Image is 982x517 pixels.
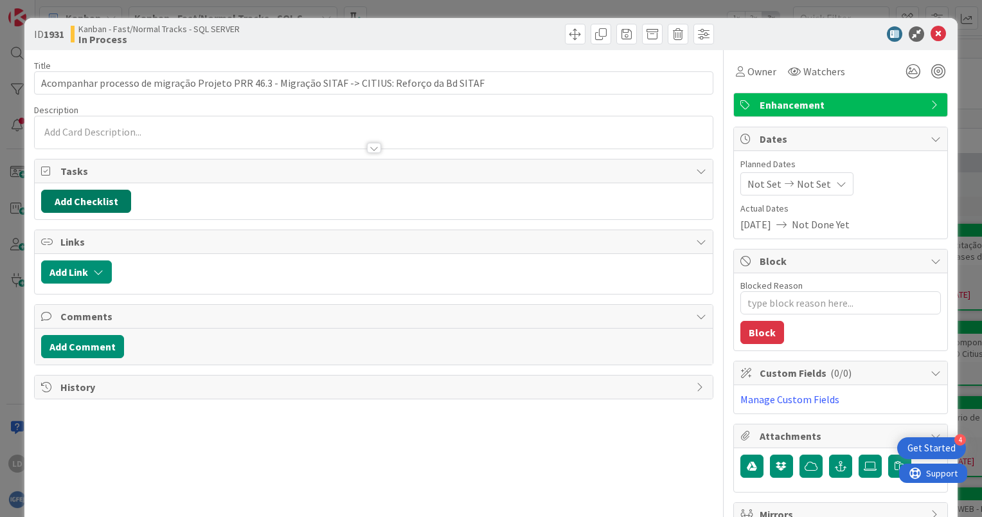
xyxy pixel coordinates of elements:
span: Actual Dates [740,202,941,215]
span: Block [760,253,924,269]
span: Tasks [60,163,690,179]
span: Links [60,234,690,249]
div: Get Started [907,442,956,455]
span: Attachments [760,428,924,444]
button: Block [740,321,784,344]
span: Dates [760,131,924,147]
span: Description [34,104,78,116]
span: Not Set [747,176,781,192]
a: Manage Custom Fields [740,393,839,406]
span: Watchers [803,64,845,79]
span: Support [27,2,58,17]
span: Enhancement [760,97,924,113]
span: Not Set [797,176,831,192]
input: type card name here... [34,71,713,95]
span: Kanban - Fast/Normal Tracks - SQL SERVER [78,24,240,34]
span: Custom Fields [760,365,924,381]
b: 1931 [44,28,64,41]
span: Planned Dates [740,158,941,171]
span: ( 0/0 ) [830,367,852,379]
span: [DATE] [740,217,771,232]
button: Add Comment [41,335,124,358]
button: Add Link [41,260,112,284]
span: History [60,379,690,395]
button: Add Checklist [41,190,131,213]
span: Not Done Yet [792,217,850,232]
span: Owner [747,64,776,79]
span: Comments [60,309,690,324]
div: 4 [954,434,966,446]
b: In Process [78,34,240,44]
span: ID [34,26,64,42]
label: Blocked Reason [740,280,803,291]
div: Open Get Started checklist, remaining modules: 4 [897,437,966,459]
label: Title [34,60,51,71]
